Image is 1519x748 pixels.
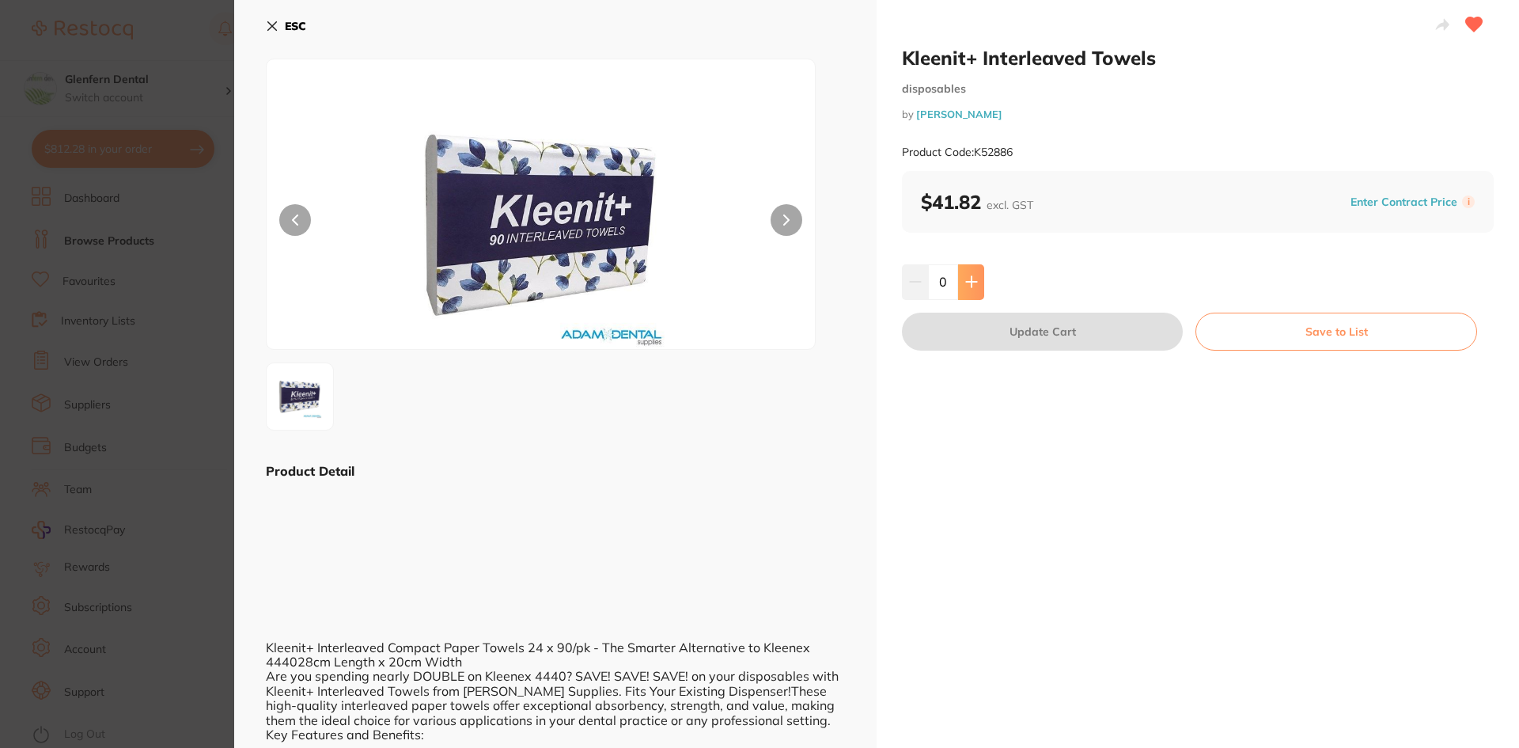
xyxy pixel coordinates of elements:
[921,190,1033,214] b: $41.82
[1195,313,1477,351] button: Save to List
[987,198,1033,212] span: excl. GST
[271,368,328,425] img: Ni5qcGc
[902,82,1494,96] small: disposables
[916,108,1002,120] a: [PERSON_NAME]
[266,463,354,479] b: Product Detail
[377,99,706,349] img: Ni5qcGc
[902,108,1494,120] small: by
[285,19,306,33] b: ESC
[902,146,1013,159] small: Product Code: K52886
[902,313,1183,351] button: Update Cart
[1462,196,1475,208] label: i
[902,46,1494,70] h2: Kleenit+ Interleaved Towels
[1346,195,1462,210] button: Enter Contract Price
[266,13,306,40] button: ESC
